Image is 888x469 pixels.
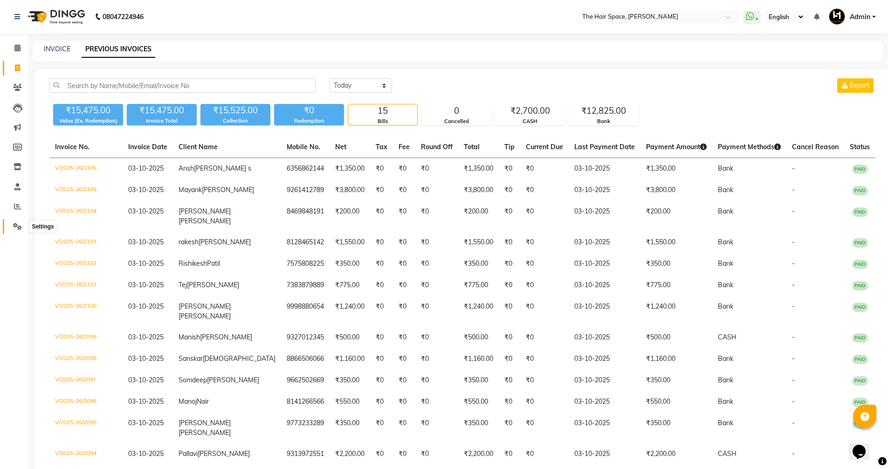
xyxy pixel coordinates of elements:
[330,391,370,413] td: ₹550.00
[640,296,712,327] td: ₹1,240.00
[415,275,458,296] td: ₹0
[458,275,499,296] td: ₹775.00
[852,281,868,290] span: PAID
[852,419,868,428] span: PAID
[499,296,520,327] td: ₹0
[569,275,640,296] td: 03-10-2025
[330,179,370,201] td: ₹3,800.00
[393,327,415,348] td: ₹0
[370,296,393,327] td: ₹0
[393,275,415,296] td: ₹0
[499,158,520,180] td: ₹0
[24,4,88,30] img: logo
[415,413,458,443] td: ₹0
[330,413,370,443] td: ₹350.00
[852,398,868,407] span: PAID
[348,117,417,125] div: Bills
[792,449,795,458] span: -
[852,207,868,217] span: PAID
[718,259,733,268] span: Bank
[128,238,164,246] span: 03-10-2025
[458,201,499,232] td: ₹200.00
[852,260,868,269] span: PAID
[850,81,869,90] span: Export
[199,238,251,246] span: [PERSON_NAME]
[287,143,320,151] span: Mobile No.
[520,296,569,327] td: ₹0
[281,201,330,232] td: 8469848191
[393,348,415,370] td: ₹0
[370,253,393,275] td: ₹0
[370,158,393,180] td: ₹0
[330,232,370,253] td: ₹1,550.00
[281,158,330,180] td: 6356862144
[422,104,491,117] div: 0
[569,201,640,232] td: 03-10-2025
[718,164,733,172] span: Bank
[499,443,520,465] td: ₹0
[393,232,415,253] td: ₹0
[179,449,198,458] span: Pallavi
[179,143,218,151] span: Client Name
[569,158,640,180] td: 03-10-2025
[792,333,795,341] span: -
[499,179,520,201] td: ₹0
[640,443,712,465] td: ₹2,200.00
[718,302,733,310] span: Bank
[49,391,123,413] td: V/2025-26/2096
[415,232,458,253] td: ₹0
[415,391,458,413] td: ₹0
[49,370,123,391] td: V/2025-26/2097
[640,158,712,180] td: ₹1,350.00
[330,253,370,275] td: ₹350.00
[718,281,733,289] span: Bank
[194,164,251,172] span: [PERSON_NAME] s
[281,296,330,327] td: 9998880654
[179,419,231,427] span: [PERSON_NAME]
[49,201,123,232] td: V/2025-26/2104
[127,104,197,117] div: ₹15,475.00
[128,449,164,458] span: 03-10-2025
[103,4,144,30] b: 08047224946
[281,413,330,443] td: 9773233289
[640,391,712,413] td: ₹550.00
[200,104,270,117] div: ₹15,525.00
[718,186,733,194] span: Bank
[640,201,712,232] td: ₹200.00
[179,164,194,172] span: Ansh
[718,419,733,427] span: Bank
[852,355,868,364] span: PAID
[520,179,569,201] td: ₹0
[281,443,330,465] td: 9313972551
[520,158,569,180] td: ₹0
[128,354,164,363] span: 03-10-2025
[520,275,569,296] td: ₹0
[330,348,370,370] td: ₹1,160.00
[640,327,712,348] td: ₹500.00
[49,296,123,327] td: V/2025-26/2100
[370,413,393,443] td: ₹0
[458,296,499,327] td: ₹1,240.00
[128,143,167,151] span: Invoice Date
[179,312,231,320] span: [PERSON_NAME]
[399,143,410,151] span: Fee
[330,275,370,296] td: ₹775.00
[496,117,564,125] div: CASH
[128,397,164,406] span: 03-10-2025
[330,296,370,327] td: ₹1,240.00
[179,376,207,384] span: Somdeep
[852,303,868,312] span: PAID
[128,186,164,194] span: 03-10-2025
[415,296,458,327] td: ₹0
[718,238,733,246] span: Bank
[569,370,640,391] td: 03-10-2025
[128,259,164,268] span: 03-10-2025
[370,327,393,348] td: ₹0
[520,232,569,253] td: ₹0
[792,164,795,172] span: -
[128,281,164,289] span: 03-10-2025
[792,376,795,384] span: -
[792,238,795,246] span: -
[179,333,200,341] span: Manish
[458,413,499,443] td: ₹350.00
